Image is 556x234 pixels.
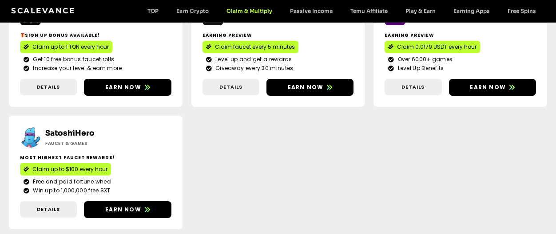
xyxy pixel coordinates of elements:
[385,41,480,53] a: Claim 0.0179 USDT every hour
[385,32,536,39] h2: Earning Preview
[20,163,111,175] a: Claim up to $100 every hour
[396,64,444,72] span: Level Up Benefits
[31,178,111,186] span: Free and paid fortune wheel
[397,43,477,51] span: Claim 0.0179 USDT every hour
[470,83,506,91] span: Earn now
[218,8,281,14] a: Claim & Multiply
[37,83,60,91] span: Details
[288,83,324,91] span: Earn now
[105,83,141,91] span: Earn now
[445,8,499,14] a: Earning Apps
[396,55,453,63] span: Over 6000+ games
[219,83,242,91] span: Details
[37,206,60,213] span: Details
[281,8,342,14] a: Passive Income
[203,41,298,53] a: Claim faucet every 5 minutes
[84,79,171,96] a: Earn now
[11,6,75,15] a: Scalevance
[215,43,295,51] span: Claim faucet every 5 minutes
[499,8,545,14] a: Free Spins
[342,8,397,14] a: Temu Affiliate
[20,32,171,39] h2: Sign Up Bonus Available!
[45,140,124,147] h2: Faucet & Games
[32,43,109,51] span: Claim up to 1 TON every hour
[139,8,167,14] a: TOP
[31,187,110,195] span: Win up to 1,000,000 free SXT
[401,83,425,91] span: Details
[20,154,171,161] h2: Most highest faucet rewards!
[32,165,107,173] span: Claim up to $100 every hour
[167,8,218,14] a: Earn Crypto
[213,64,294,72] span: Giveaway every 30 minutes
[203,79,259,95] a: Details
[105,206,141,214] span: Earn now
[20,201,77,218] a: Details
[45,129,95,138] a: SatoshiHero
[203,32,354,39] h2: Earning Preview
[20,33,25,37] img: 🎁
[449,79,536,96] a: Earn now
[139,8,545,14] nav: Menu
[266,79,353,96] a: Earn now
[397,8,445,14] a: Play & Earn
[213,55,292,63] span: Level up and get a rewards
[31,55,114,63] span: Get 10 free bonus faucet rolls
[84,201,171,218] a: Earn now
[31,64,122,72] span: Increase your level & earn more
[385,79,441,95] a: Details
[20,41,112,53] a: Claim up to 1 TON every hour
[20,79,77,95] a: Details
